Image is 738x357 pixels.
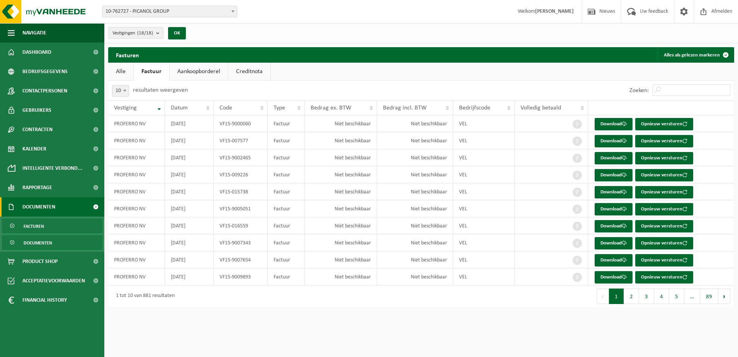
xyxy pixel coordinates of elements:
a: Download [595,271,633,284]
button: 2 [624,289,639,304]
td: Factuur [268,200,305,217]
a: Download [595,220,633,232]
a: Download [595,152,633,164]
td: [DATE] [165,183,214,200]
label: resultaten weergeven [133,87,188,93]
td: PROFERRO NV [108,251,165,268]
button: Opnieuw versturen [635,169,693,181]
td: VF15-9007654 [214,251,267,268]
span: Vestiging [114,105,137,111]
span: Bedrijfsgegevens [22,62,68,81]
td: VF15-016559 [214,217,267,234]
td: Niet beschikbaar [377,217,453,234]
span: Kalender [22,139,46,159]
td: Niet beschikbaar [305,217,377,234]
button: Vestigingen(18/18) [108,27,163,39]
a: Download [595,135,633,147]
td: Niet beschikbaar [305,234,377,251]
td: VEL [453,115,515,132]
span: Rapportage [22,178,52,197]
td: VEL [453,200,515,217]
td: Niet beschikbaar [305,132,377,149]
td: VF15-9002465 [214,149,267,166]
div: 1 tot 10 van 881 resultaten [112,289,175,303]
td: Factuur [268,149,305,166]
span: Gebruikers [22,101,51,120]
span: Documenten [22,197,55,217]
a: Aankoopborderel [170,63,228,80]
td: Niet beschikbaar [305,166,377,183]
a: Download [595,169,633,181]
td: [DATE] [165,132,214,149]
td: Niet beschikbaar [377,268,453,285]
td: PROFERRO NV [108,149,165,166]
span: Type [274,105,285,111]
td: Niet beschikbaar [377,132,453,149]
td: Factuur [268,183,305,200]
button: 4 [654,289,669,304]
button: 89 [700,289,718,304]
td: Niet beschikbaar [305,251,377,268]
td: Factuur [268,234,305,251]
td: Niet beschikbaar [305,115,377,132]
button: 1 [609,289,624,304]
td: [DATE] [165,251,214,268]
td: Factuur [268,217,305,234]
button: Previous [597,289,609,304]
td: Niet beschikbaar [377,115,453,132]
span: 10 [112,85,129,96]
span: Navigatie [22,23,46,43]
td: Factuur [268,132,305,149]
count: (18/18) [137,31,153,36]
td: [DATE] [165,234,214,251]
td: [DATE] [165,200,214,217]
td: [DATE] [165,166,214,183]
span: Financial History [22,290,67,310]
button: Opnieuw versturen [635,271,693,284]
span: Documenten [24,236,52,250]
td: VF15-015738 [214,183,267,200]
td: [DATE] [165,217,214,234]
td: VEL [453,217,515,234]
span: Datum [171,105,188,111]
td: PROFERRO NV [108,268,165,285]
td: PROFERRO NV [108,234,165,251]
td: Niet beschikbaar [377,251,453,268]
button: Opnieuw versturen [635,254,693,266]
td: VEL [453,234,515,251]
td: Factuur [268,251,305,268]
td: VEL [453,132,515,149]
button: 5 [669,289,684,304]
span: Vestigingen [112,27,153,39]
td: VF15-9009893 [214,268,267,285]
strong: [PERSON_NAME] [535,9,574,14]
span: Dashboard [22,43,51,62]
span: 10 [112,85,129,97]
a: Download [595,203,633,215]
td: PROFERRO NV [108,132,165,149]
td: VF15-9007343 [214,234,267,251]
td: VF15-9000060 [214,115,267,132]
span: Acceptatievoorwaarden [22,271,85,290]
a: Alle [108,63,133,80]
button: Opnieuw versturen [635,203,693,215]
button: Opnieuw versturen [635,220,693,232]
td: [DATE] [165,268,214,285]
td: Niet beschikbaar [377,200,453,217]
td: [DATE] [165,115,214,132]
td: PROFERRO NV [108,200,165,217]
span: … [684,289,700,304]
td: PROFERRO NV [108,217,165,234]
td: Niet beschikbaar [305,200,377,217]
a: Download [595,254,633,266]
td: Niet beschikbaar [377,149,453,166]
td: PROFERRO NV [108,166,165,183]
td: Niet beschikbaar [377,183,453,200]
span: Intelligente verbond... [22,159,82,178]
td: [DATE] [165,149,214,166]
td: VF15-007577 [214,132,267,149]
span: Volledig betaald [520,105,561,111]
span: 10-762727 - PICANOL GROUP [102,6,237,17]
td: PROFERRO NV [108,183,165,200]
button: Opnieuw versturen [635,118,693,130]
